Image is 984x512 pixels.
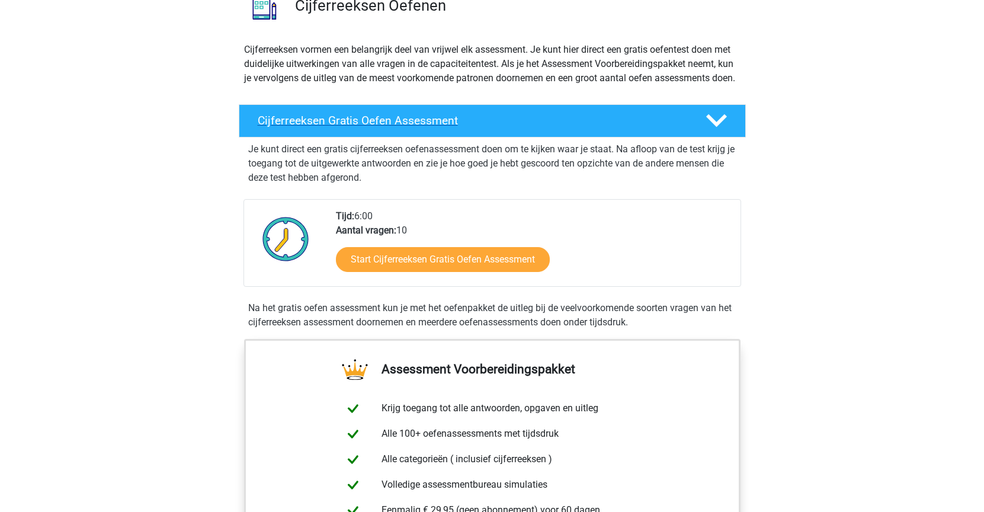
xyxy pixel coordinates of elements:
[336,210,354,222] b: Tijd:
[256,209,316,268] img: Klok
[258,114,687,127] h4: Cijferreeksen Gratis Oefen Assessment
[244,43,741,85] p: Cijferreeksen vormen een belangrijk deel van vrijwel elk assessment. Je kunt hier direct een grat...
[248,142,736,185] p: Je kunt direct een gratis cijferreeksen oefenassessment doen om te kijken waar je staat. Na afloo...
[243,301,741,329] div: Na het gratis oefen assessment kun je met het oefenpakket de uitleg bij de veelvoorkomende soorte...
[336,225,396,236] b: Aantal vragen:
[327,209,740,286] div: 6:00 10
[234,104,751,137] a: Cijferreeksen Gratis Oefen Assessment
[336,247,550,272] a: Start Cijferreeksen Gratis Oefen Assessment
